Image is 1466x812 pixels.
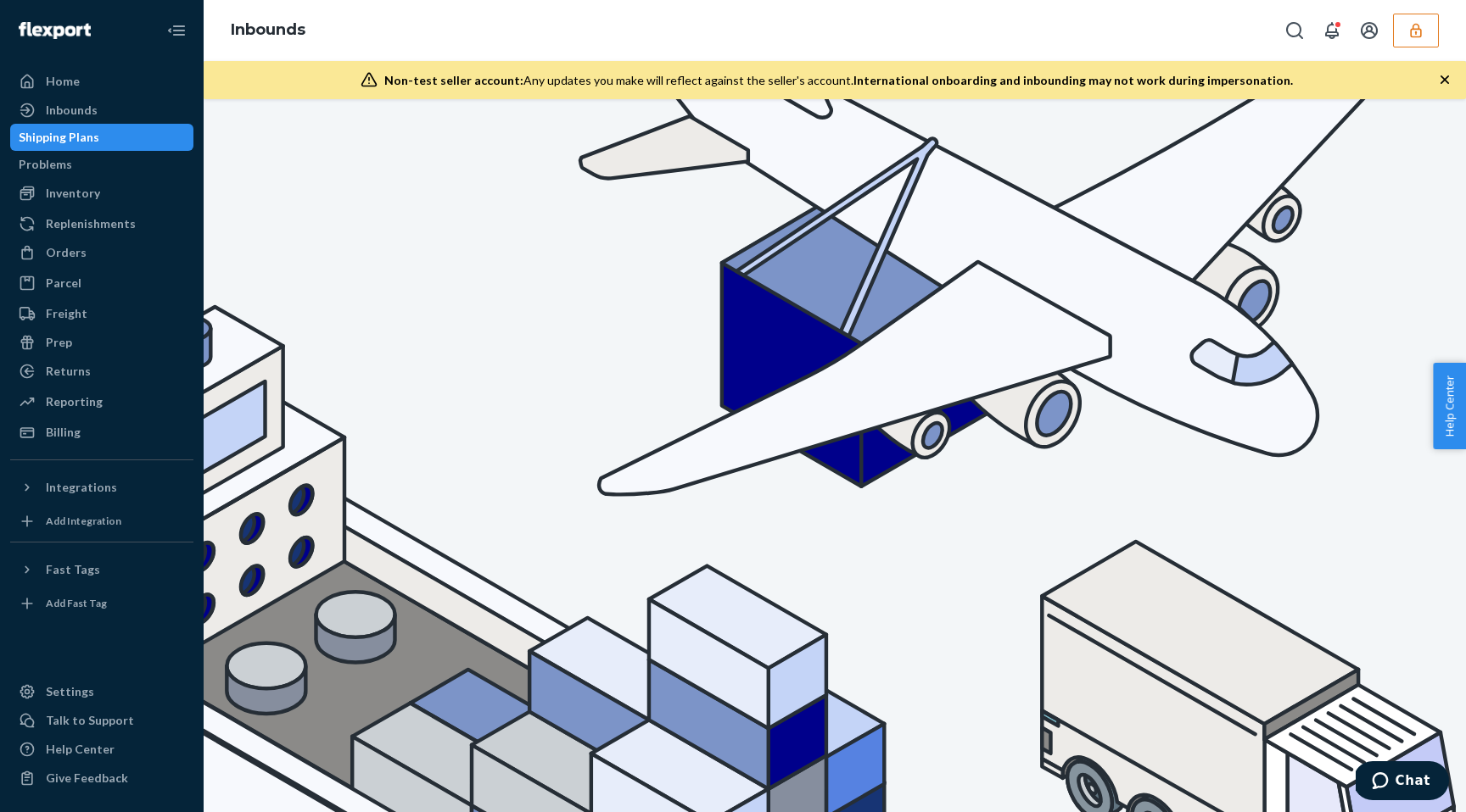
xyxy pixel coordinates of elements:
[1278,14,1312,47] button: Open Search Box
[231,20,305,39] a: Inbounds
[10,508,193,535] a: Add Integration
[10,180,193,207] a: Inventory
[46,275,81,292] div: Parcel
[10,678,193,705] a: Settings
[46,102,98,119] div: Inbounds
[10,736,193,763] a: Help Center
[10,556,193,583] button: Fast Tags
[217,6,319,55] ol: breadcrumbs
[384,72,1293,89] div: Any updates you make will reflect against the seller's account.
[46,73,80,90] div: Home
[384,73,523,87] span: Non-test seller account:
[46,683,94,700] div: Settings
[46,596,107,610] div: Add Fast Tag
[10,388,193,415] a: Reporting
[46,514,121,528] div: Add Integration
[10,329,193,356] a: Prep
[1352,14,1386,47] button: Open account menu
[46,244,87,261] div: Orders
[46,305,87,322] div: Freight
[46,479,117,496] div: Integrations
[10,68,193,95] a: Home
[159,14,193,47] button: Close Navigation
[10,151,193,178] a: Problems
[10,707,193,734] button: Talk to Support
[10,765,193,792] button: Give Feedback
[46,424,81,441] div: Billing
[1356,761,1449,804] iframe: Opens a widget where you can chat to one of our agents
[46,363,91,380] div: Returns
[1433,363,1466,449] button: Help Center
[19,156,72,173] div: Problems
[10,124,193,151] a: Shipping Plans
[10,97,193,124] a: Inbounds
[10,590,193,617] a: Add Fast Tag
[46,712,134,729] div: Talk to Support
[46,215,136,232] div: Replenishments
[46,393,103,410] div: Reporting
[19,129,99,146] div: Shipping Plans
[10,474,193,501] button: Integrations
[10,210,193,237] a: Replenishments
[10,419,193,446] a: Billing
[10,300,193,327] a: Freight
[46,770,128,787] div: Give Feedback
[46,741,115,758] div: Help Center
[10,358,193,385] a: Returns
[853,73,1293,87] span: International onboarding and inbounding may not work during impersonation.
[46,185,100,202] div: Inventory
[19,22,91,39] img: Flexport logo
[46,334,72,351] div: Prep
[10,270,193,297] a: Parcel
[46,561,100,578] div: Fast Tags
[10,239,193,266] a: Orders
[1315,14,1349,47] button: Open notifications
